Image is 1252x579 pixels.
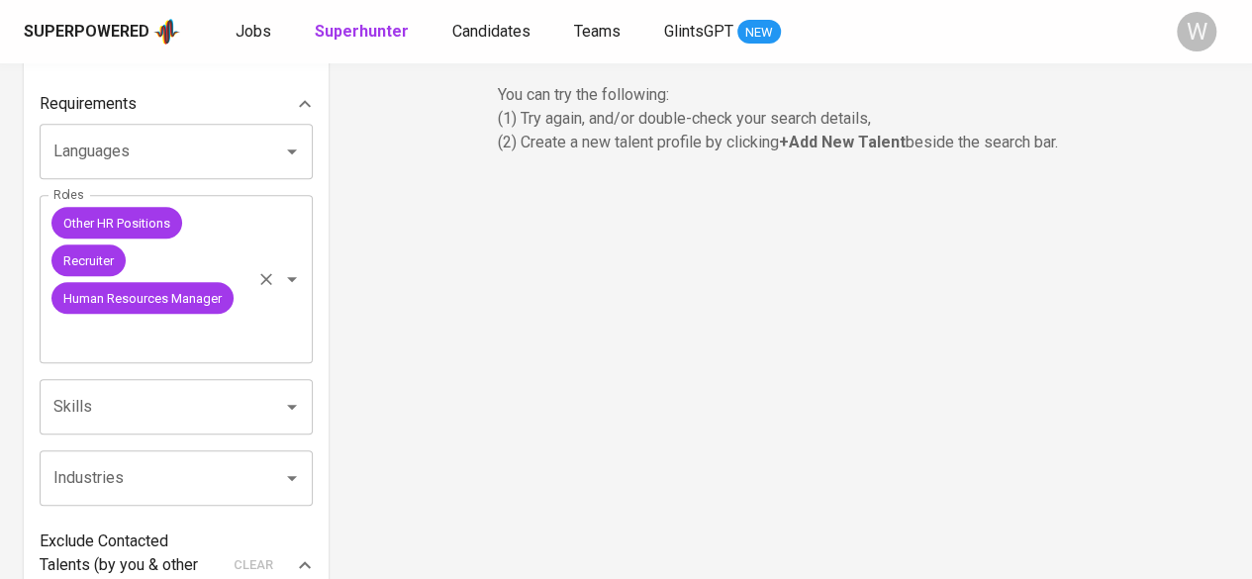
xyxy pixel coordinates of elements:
button: Open [278,138,306,165]
span: Recruiter [51,251,126,270]
a: Superhunter [315,20,413,45]
div: Recruiter [51,244,126,276]
div: W [1177,12,1216,51]
button: Open [278,464,306,492]
a: GlintsGPT NEW [664,20,781,45]
a: Jobs [236,20,275,45]
span: Candidates [452,22,530,41]
div: Superpowered [24,21,149,44]
p: Requirements [40,92,137,116]
a: Superpoweredapp logo [24,17,180,47]
b: + Add New Talent [779,133,906,151]
div: Other HR Positions [51,207,182,239]
button: Clear [252,265,280,293]
span: Human Resources Manager [51,289,234,308]
span: GlintsGPT [664,22,733,41]
p: (1) Try again, and/or double-check your search details, [498,107,1092,131]
span: Jobs [236,22,271,41]
p: (2) Create a new talent profile by clicking beside the search bar. [498,131,1092,154]
span: Other HR Positions [51,214,182,233]
button: Open [278,393,306,421]
img: app logo [153,17,180,47]
p: You can try the following : [498,83,1092,107]
a: Teams [574,20,625,45]
div: Requirements [40,84,313,124]
div: Human Resources Manager [51,282,234,314]
a: Candidates [452,20,534,45]
b: Superhunter [315,22,409,41]
span: Teams [574,22,621,41]
span: NEW [737,23,781,43]
button: Open [278,265,306,293]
